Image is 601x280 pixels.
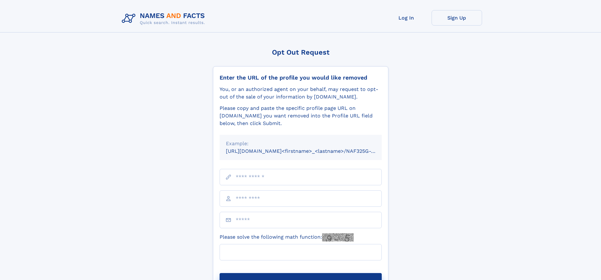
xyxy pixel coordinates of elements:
[226,140,375,147] div: Example:
[213,48,388,56] div: Opt Out Request
[381,10,432,26] a: Log In
[220,74,382,81] div: Enter the URL of the profile you would like removed
[119,10,210,27] img: Logo Names and Facts
[220,86,382,101] div: You, or an authorized agent on your behalf, may request to opt-out of the sale of your informatio...
[432,10,482,26] a: Sign Up
[220,104,382,127] div: Please copy and paste the specific profile page URL on [DOMAIN_NAME] you want removed into the Pr...
[226,148,394,154] small: [URL][DOMAIN_NAME]<firstname>_<lastname>/NAF325G-xxxxxxxx
[220,233,354,241] label: Please solve the following math function:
